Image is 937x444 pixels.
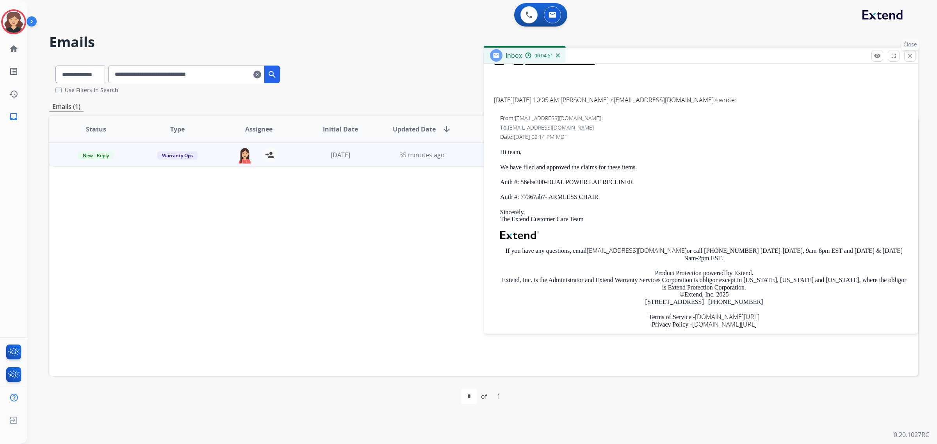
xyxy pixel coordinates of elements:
[78,151,114,160] span: New - Reply
[500,149,908,156] p: Hi team,
[500,313,908,329] p: Terms of Service - Privacy Policy -
[508,124,594,131] span: [EMAIL_ADDRESS][DOMAIN_NAME]
[393,124,436,134] span: Updated Date
[500,231,539,240] img: Extend Logo
[587,246,687,255] a: [EMAIL_ADDRESS][DOMAIN_NAME]
[170,124,185,134] span: Type
[3,11,25,33] img: avatar
[65,86,118,94] label: Use Filters In Search
[692,320,757,329] a: [DOMAIN_NAME][URL]
[614,96,714,104] a: [EMAIL_ADDRESS][DOMAIN_NAME]
[904,50,916,62] button: Close
[695,313,759,321] a: [DOMAIN_NAME][URL]
[500,114,908,122] div: From:
[157,151,198,160] span: Warranty Ops
[500,247,908,262] p: If you have any questions, email or call [PHONE_NUMBER] [DATE]-[DATE], 9am-8pm EST and [DATE] & [...
[514,133,567,140] span: [DATE] 02:14 PM MDT
[494,95,908,105] div: [DATE][DATE] 10:05 AM [PERSON_NAME] < > wrote:
[901,39,919,50] p: Close
[9,67,18,76] mat-icon: list_alt
[500,209,908,223] p: Sincerely, The Extend Customer Care Team
[245,124,273,134] span: Assignee
[500,164,908,171] p: We have filed and approved the claims for these items.
[253,70,261,79] mat-icon: clear
[399,151,445,159] span: 35 minutes ago
[500,133,908,141] div: Date:
[331,151,350,159] span: [DATE]
[907,52,914,59] mat-icon: close
[491,389,507,404] div: 1
[894,430,929,439] p: 0.20.1027RC
[506,51,522,60] span: Inbox
[500,124,908,131] div: To:
[237,147,253,163] img: agent-avatar
[86,124,106,134] span: Status
[515,114,601,122] span: [EMAIL_ADDRESS][DOMAIN_NAME]
[500,194,908,201] p: Auth #: 77367ab7- ARMLESS CHAIR
[9,89,18,99] mat-icon: history
[874,52,881,59] mat-icon: remove_red_eye
[49,34,918,50] h2: Emails
[442,124,451,134] mat-icon: arrow_downward
[267,70,277,79] mat-icon: search
[481,392,487,401] div: of
[49,102,84,112] p: Emails (1)
[500,179,908,186] p: Auth #: 56eba300-DUAL POWER LAF RECLINER
[890,52,897,59] mat-icon: fullscreen
[323,124,358,134] span: Initial Date
[9,112,18,121] mat-icon: inbox
[265,150,274,160] mat-icon: person_add
[534,53,553,59] span: 00:04:51
[9,44,18,53] mat-icon: home
[500,270,908,305] p: Product Protection powered by Extend. Extend, Inc. is the Administrator and Extend Warranty Servi...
